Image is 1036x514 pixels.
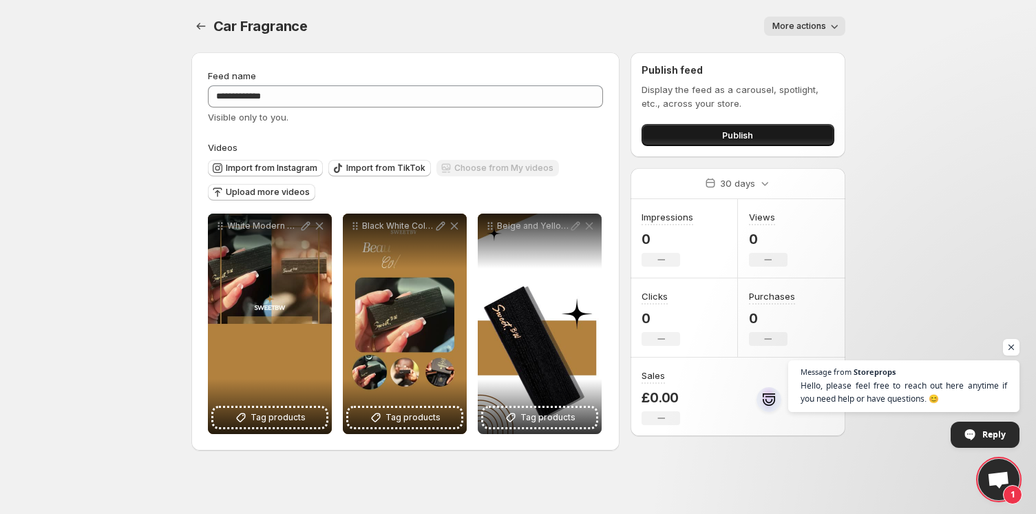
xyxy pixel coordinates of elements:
button: Tag products [213,408,326,427]
div: Black White Collage Aesthetic Beauty Product Mobile VideoTag products [343,214,467,434]
h3: Impressions [642,210,693,224]
p: 0 [642,310,680,327]
span: Storeprops [854,368,896,376]
button: Publish [642,124,834,146]
button: Tag products [483,408,596,427]
h3: Sales [642,369,665,382]
button: Import from Instagram [208,160,323,176]
h3: Clicks [642,289,668,303]
h3: Purchases [749,289,795,303]
span: Tag products [520,411,575,424]
div: Beige and Yellow Femme Influencer Product Mobile Video Promo 2Tag products [478,214,602,434]
button: Upload more videos [208,184,315,201]
p: Black White Collage Aesthetic Beauty Product Mobile Video [362,220,434,232]
span: Import from TikTok [346,163,425,174]
p: 30 days [720,176,755,190]
span: Reply [982,422,1006,446]
button: Import from TikTok [328,160,431,176]
span: More actions [772,21,826,32]
span: Import from Instagram [226,163,317,174]
button: More actions [764,17,845,36]
span: Tag products [385,411,441,424]
span: 1 [1003,485,1022,504]
span: Tag products [251,411,306,424]
p: £0.00 [642,389,680,406]
h3: Views [749,210,775,224]
p: White Modern New Product Fashion Mobile Video Instagram Reel [227,220,299,232]
p: Display the feed as a carousel, spotlight, etc., across your store. [642,83,834,110]
span: Hello, please feel free to reach out here anytime if you need help or have questions. 😊 [801,379,1007,405]
button: Tag products [348,408,461,427]
div: White Modern New Product Fashion Mobile Video Instagram ReelTag products [208,214,332,434]
a: Open chat [978,459,1019,500]
span: Publish [722,128,753,142]
p: Beige and Yellow Femme Influencer Product Mobile Video Promo 2 [497,220,569,232]
p: 0 [749,310,795,327]
span: Videos [208,142,237,153]
span: Car Fragrance [213,18,308,34]
h2: Publish feed [642,63,834,77]
p: 0 [642,231,693,247]
span: Visible only to you. [208,112,288,123]
p: 0 [749,231,787,247]
span: Feed name [208,70,256,81]
span: Upload more videos [226,187,310,198]
button: Settings [191,17,211,36]
span: Message from [801,368,852,376]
